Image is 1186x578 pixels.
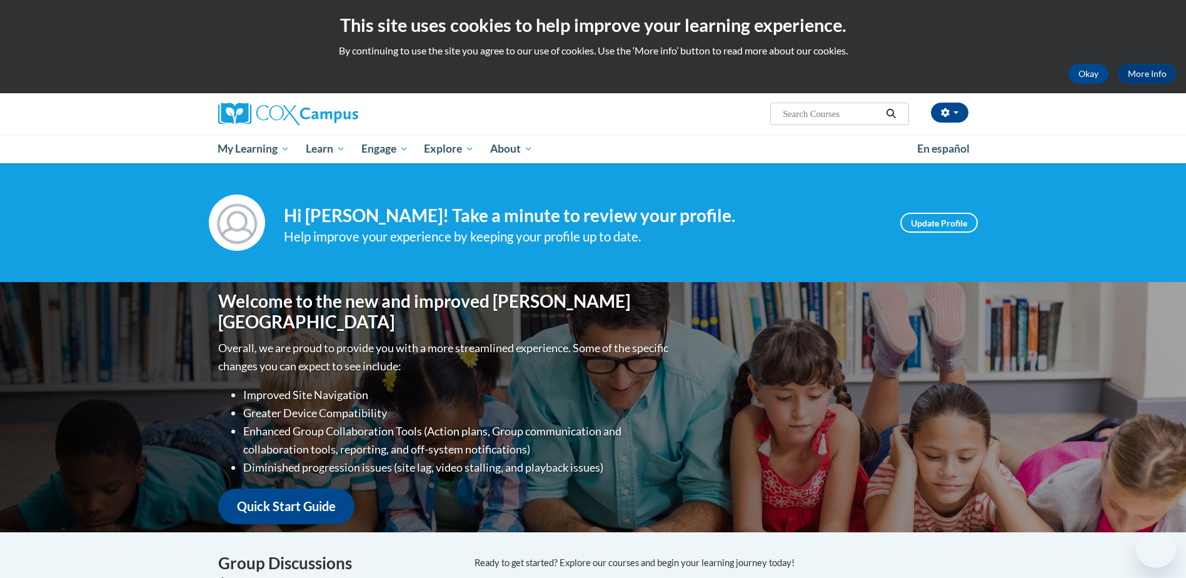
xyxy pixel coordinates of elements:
li: Greater Device Compatibility [243,404,671,422]
a: More Info [1118,64,1177,84]
h2: This site uses cookies to help improve your learning experience. [9,13,1177,38]
span: Explore [424,141,474,156]
span: En español [917,142,970,155]
li: Diminished progression issues (site lag, video stalling, and playback issues) [243,459,671,477]
span: Learn [306,141,345,156]
div: Help improve your experience by keeping your profile up to date. [284,226,882,247]
p: Overall, we are proud to provide you with a more streamlined experience. Some of the specific cha... [218,339,671,375]
button: Account Settings [931,103,968,123]
h4: Hi [PERSON_NAME]! Take a minute to review your profile. [284,205,882,226]
div: Main menu [199,134,987,163]
h4: Group Discussions [218,551,456,575]
p: By continuing to use the site you agree to our use of cookies. Use the ‘More info’ button to read... [9,44,1177,58]
a: Cox Campus [218,103,456,125]
span: About [490,141,533,156]
a: Engage [353,134,416,163]
span: My Learning [218,141,289,156]
h1: Welcome to the new and improved [PERSON_NAME][GEOGRAPHIC_DATA] [218,291,671,333]
li: Enhanced Group Collaboration Tools (Action plans, Group communication and collaboration tools, re... [243,422,671,459]
button: Search [882,106,900,121]
span: Engage [361,141,408,156]
a: Explore [416,134,482,163]
iframe: Button to launch messaging window [1136,528,1176,568]
a: My Learning [210,134,298,163]
button: Okay [1068,64,1108,84]
li: Improved Site Navigation [243,386,671,404]
a: En español [909,136,978,162]
a: Quick Start Guide [218,489,354,524]
a: Learn [298,134,353,163]
a: Update Profile [900,213,978,233]
img: Cox Campus [218,103,358,125]
a: About [482,134,541,163]
input: Search Courses [781,106,882,121]
img: Profile Image [209,195,265,251]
